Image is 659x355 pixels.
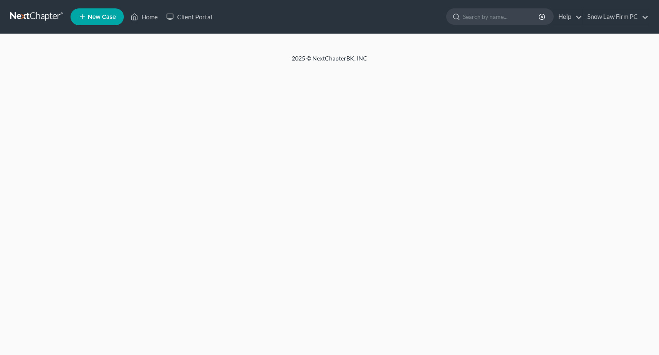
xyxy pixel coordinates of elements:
div: 2025 © NextChapterBK, INC [90,54,569,69]
a: Client Portal [162,9,217,24]
a: Snow Law Firm PC [583,9,649,24]
a: Help [554,9,582,24]
input: Search by name... [463,9,540,24]
span: New Case [88,14,116,20]
a: Home [126,9,162,24]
